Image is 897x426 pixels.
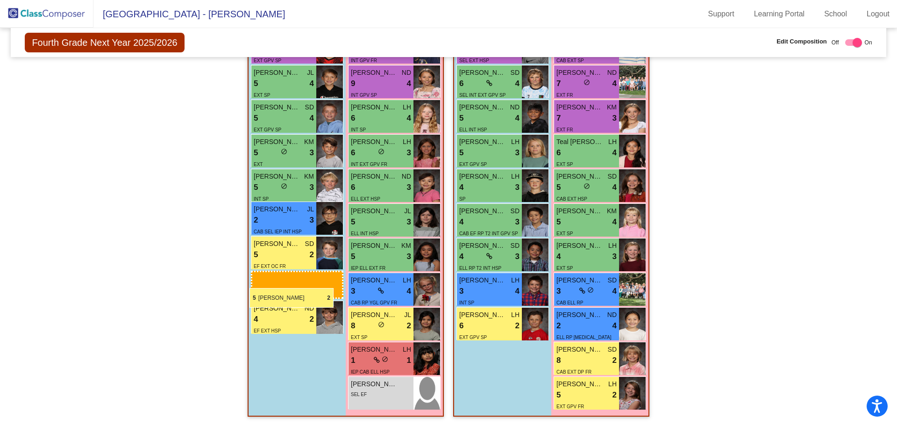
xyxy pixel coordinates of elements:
span: 6 [351,181,355,194]
span: On [865,38,872,47]
span: 5 [254,181,258,194]
span: do_not_disturb_alt [584,183,590,189]
span: 4 [612,320,617,332]
span: 9 [351,78,355,90]
span: IEP CAB ELL HSP [351,369,390,375]
span: SD [608,345,617,354]
span: ELL RP T2 INT HSP [459,266,501,271]
span: LH [403,275,411,285]
span: EXT GPV SP [459,162,487,167]
span: INT GPV FR [351,58,377,63]
span: IEP ELL EXT FR [351,266,385,271]
span: JL [307,68,314,78]
span: KM [607,102,617,112]
span: 2 [310,249,314,261]
span: EXT SP [254,93,270,98]
span: [PERSON_NAME] [556,241,603,251]
span: [PERSON_NAME] [PERSON_NAME] [254,68,300,78]
span: 3 [351,285,355,297]
span: [PERSON_NAME] [PERSON_NAME] [351,206,398,216]
span: do_not_disturb_alt [382,356,388,362]
span: JL [404,206,411,216]
span: 4 [310,112,314,124]
span: [PERSON_NAME] [351,310,398,320]
span: [PERSON_NAME] [351,345,398,354]
span: SD [511,241,520,251]
span: 3 [515,216,520,228]
span: ELL INT HSP [459,127,487,132]
span: 7 [556,78,561,90]
span: LH [511,310,520,320]
span: 5 [254,147,258,159]
span: 5 [556,389,561,401]
span: JL [307,204,314,214]
span: 2 [612,354,617,367]
span: Edit Composition [776,37,827,46]
span: [PERSON_NAME] [PERSON_NAME] [459,206,506,216]
span: 3 [310,147,314,159]
span: INT GPV SP [351,93,377,98]
span: JL [404,310,411,320]
span: ND [305,303,314,313]
span: 7 [556,112,561,124]
span: KM [401,241,411,251]
span: 3 [515,147,520,159]
span: LH [608,241,617,251]
span: LH [403,137,411,147]
span: do_not_disturb_alt [587,287,594,293]
span: 5 [556,216,561,228]
span: 3 [612,251,617,263]
span: [PERSON_NAME] [351,379,398,389]
span: [PERSON_NAME] [351,137,398,147]
span: KM [304,172,314,181]
span: 4 [407,285,411,297]
span: EXT GPV SP [459,335,487,340]
span: 6 [351,112,355,124]
span: [PERSON_NAME] [351,102,398,112]
a: Learning Portal [747,7,812,22]
span: ELL RP [MEDICAL_DATA] INT HSP [556,335,611,350]
span: [PERSON_NAME] [351,275,398,285]
span: EXT [254,162,263,167]
span: 4 [407,78,411,90]
span: 5 [351,251,355,263]
span: 4 [407,112,411,124]
span: [PERSON_NAME] [459,172,506,181]
span: 4 [612,216,617,228]
span: [PERSON_NAME] [556,345,603,354]
span: [PERSON_NAME] [556,310,603,320]
span: 6 [556,147,561,159]
span: ELL EXT HSP [351,196,380,202]
span: 3 [310,214,314,226]
span: 2 [556,320,561,332]
span: 4 [310,78,314,90]
span: SD [511,68,520,78]
span: 3 [407,216,411,228]
span: EXT GPV SP [254,127,281,132]
span: [PERSON_NAME] [254,102,300,112]
span: 1 [351,354,355,367]
a: School [817,7,854,22]
span: LH [403,102,411,112]
span: SD [305,239,314,249]
span: ND [607,68,617,78]
span: CAB EXT DP FR [556,369,591,375]
span: [PERSON_NAME] [254,137,300,147]
span: EXT GPV SP [254,58,281,63]
span: SD [608,172,617,181]
span: EF EXT OC FR [254,264,286,269]
span: SD [305,102,314,112]
span: [PERSON_NAME] [254,172,300,181]
span: EXT SP [556,266,573,271]
span: INT EXT GPV FR [351,162,387,167]
span: CAB ELL RP [MEDICAL_DATA] INT HSP [556,300,614,315]
span: 5 [556,181,561,194]
span: LH [511,137,520,147]
span: [PERSON_NAME] [PERSON_NAME] [556,275,603,285]
span: 6 [351,147,355,159]
span: [PERSON_NAME] [459,241,506,251]
span: [PERSON_NAME] [351,172,398,181]
span: CAB EF RP T2 INT GPV SP [459,231,518,236]
span: 5 [459,112,463,124]
span: ND [402,68,411,78]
